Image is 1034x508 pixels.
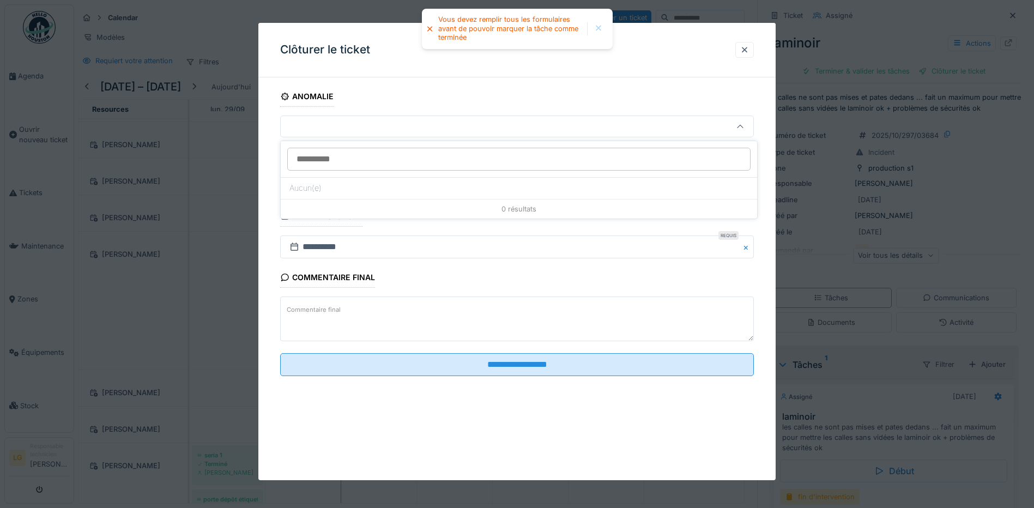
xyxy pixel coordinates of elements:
h3: Clôturer le ticket [280,43,370,57]
div: Date de clôture [280,208,362,227]
div: Aucun(e) [281,177,757,199]
div: Vous devez remplir tous les formulaires avant de pouvoir marquer la tâche comme terminée [438,15,581,43]
div: Commentaire final [280,269,375,288]
label: Commentaire final [285,303,343,317]
button: Close [742,235,754,258]
div: Requis [718,231,739,240]
div: Anomalie [280,88,334,107]
div: 0 résultats [281,199,757,219]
